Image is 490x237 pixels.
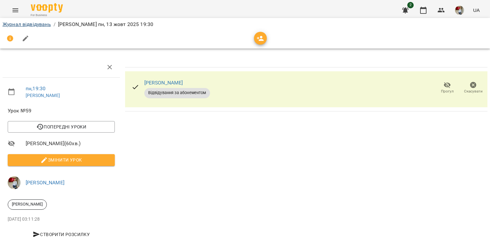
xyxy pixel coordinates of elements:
[8,154,115,166] button: Змінити урок
[8,216,115,223] p: [DATE] 03:11:28
[3,21,487,28] nav: breadcrumb
[3,21,51,27] a: Журнал відвідувань
[13,123,110,131] span: Попередні уроки
[8,201,46,207] span: [PERSON_NAME]
[26,140,115,147] span: [PERSON_NAME] ( 60 хв. )
[407,2,414,8] span: 2
[58,21,153,28] p: [PERSON_NAME] пн, 13 жовт 2025 19:30
[455,6,464,15] img: a6cec123cd445ce36d16d5db436218f2.jpeg
[13,156,110,164] span: Змінити урок
[144,90,210,96] span: Відвідування за абонементом
[26,180,64,186] a: [PERSON_NAME]
[441,89,454,94] span: Прогул
[8,3,23,18] button: Menu
[434,79,460,97] button: Прогул
[54,21,55,28] li: /
[464,89,483,94] span: Скасувати
[470,4,482,16] button: UA
[8,176,21,189] img: a6cec123cd445ce36d16d5db436218f2.jpeg
[144,80,183,86] a: [PERSON_NAME]
[31,13,63,17] span: For Business
[31,3,63,13] img: Voopty Logo
[26,93,60,98] a: [PERSON_NAME]
[8,107,115,115] span: Урок №59
[8,199,47,210] div: [PERSON_NAME]
[26,85,46,92] a: пн , 19:30
[460,79,486,97] button: Скасувати
[8,121,115,133] button: Попередні уроки
[473,7,480,13] span: UA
